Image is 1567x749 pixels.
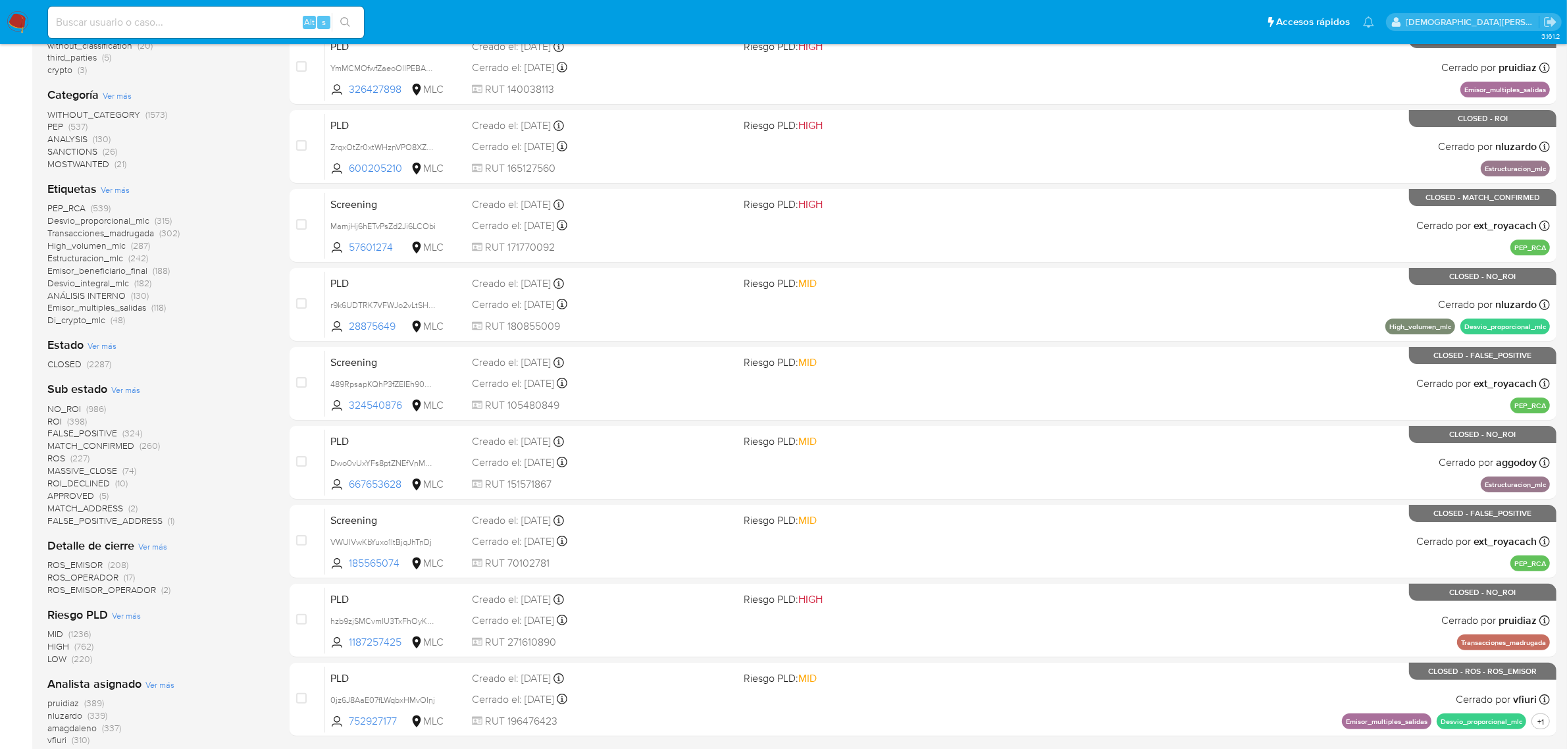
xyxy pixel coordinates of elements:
button: search-icon [332,13,359,32]
input: Buscar usuario o caso... [48,14,364,31]
span: Alt [304,16,315,28]
a: Notificaciones [1363,16,1374,28]
span: Accesos rápidos [1276,15,1350,29]
p: cristian.porley@mercadolibre.com [1406,16,1539,28]
span: 3.161.2 [1541,31,1560,41]
span: s [322,16,326,28]
a: Salir [1543,15,1557,29]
